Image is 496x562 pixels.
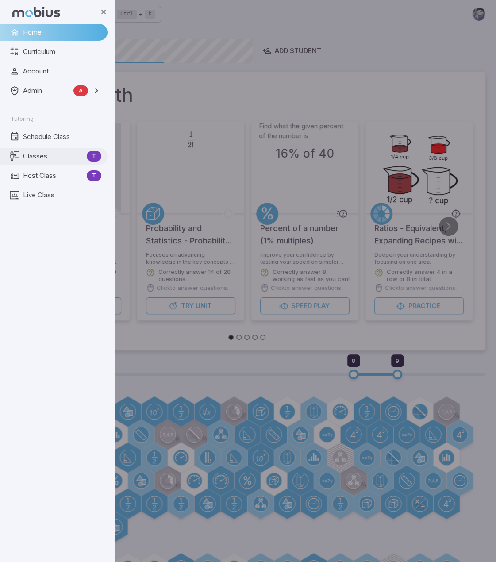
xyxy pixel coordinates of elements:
span: Tutoring [11,115,34,123]
span: Admin [23,86,70,96]
span: Host Class [23,171,83,181]
span: A [73,86,88,95]
span: Account [23,66,101,76]
span: Classes [23,151,83,161]
span: Live Class [23,190,101,200]
span: Schedule Class [23,132,101,142]
span: Curriculum [23,47,101,57]
span: T [87,152,101,161]
span: T [87,171,101,180]
span: Home [23,27,101,37]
